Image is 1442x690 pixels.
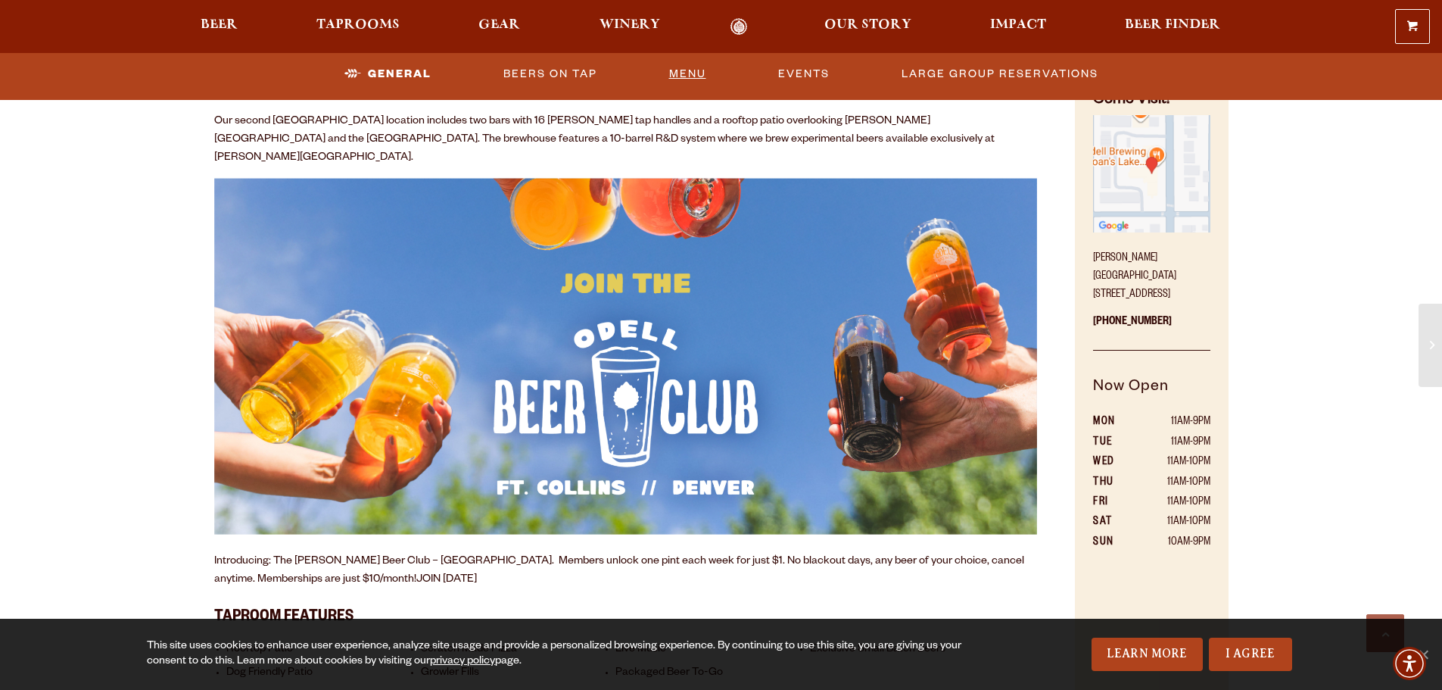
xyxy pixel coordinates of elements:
[1093,453,1133,473] th: WED
[1092,638,1203,671] a: Learn More
[1133,533,1210,553] td: 10AM-9PM
[772,57,836,92] a: Events
[1393,647,1426,680] div: Accessibility Menu
[497,57,603,92] a: Beers On Tap
[1093,241,1210,304] p: [PERSON_NAME][GEOGRAPHIC_DATA] [STREET_ADDRESS]
[590,18,670,36] a: Winery
[469,18,530,36] a: Gear
[1093,413,1133,432] th: MON
[990,19,1046,31] span: Impact
[980,18,1056,36] a: Impact
[214,553,1038,589] p: Introducing: The [PERSON_NAME] Beer Club – [GEOGRAPHIC_DATA]. Members unlock one pint each week f...
[824,19,911,31] span: Our Story
[1133,453,1210,473] td: 11AM-10PM
[1133,513,1210,532] td: 11AM-10PM
[214,178,1038,535] img: Odell Beer Club
[1115,18,1230,36] a: Beer Finder
[191,18,248,36] a: Beer
[663,57,712,92] a: Menu
[214,599,1038,631] h3: Taproom Features
[1209,638,1292,671] a: I Agree
[1133,473,1210,493] td: 11AM-10PM
[1093,376,1210,414] h5: Now Open
[1093,533,1133,553] th: SUN
[1093,304,1210,351] p: [PHONE_NUMBER]
[1366,614,1404,652] a: Scroll to top
[478,19,520,31] span: Gear
[814,18,921,36] a: Our Story
[201,19,238,31] span: Beer
[416,574,477,586] a: JOIN [DATE]
[214,113,1038,167] p: Our second [GEOGRAPHIC_DATA] location includes two bars with 16 [PERSON_NAME] tap handles and a r...
[600,19,660,31] span: Winery
[147,639,967,670] div: This site uses cookies to enhance user experience, analyze site usage and provide a personalized ...
[1133,433,1210,453] td: 11AM-9PM
[1093,513,1133,532] th: SAT
[307,18,410,36] a: Taprooms
[711,18,768,36] a: Odell Home
[430,656,495,668] a: privacy policy
[1133,413,1210,432] td: 11AM-9PM
[1093,493,1133,513] th: FRI
[316,19,400,31] span: Taprooms
[1125,19,1220,31] span: Beer Finder
[1093,225,1210,237] a: Find on Google Maps (opens in a new window)
[1093,115,1210,232] img: Small thumbnail of location on map
[1093,90,1210,112] h4: Come Visit!
[895,57,1104,92] a: Large Group Reservations
[1093,473,1133,493] th: THU
[1093,433,1133,453] th: TUE
[338,57,438,92] a: General
[1133,493,1210,513] td: 11AM-10PM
